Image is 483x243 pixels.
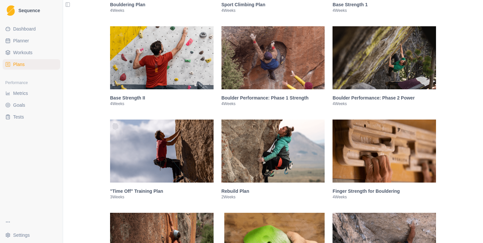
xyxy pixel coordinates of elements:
[110,194,214,200] p: 3 Weeks
[3,88,60,99] a: Metrics
[3,3,60,18] a: LogoSequence
[13,49,33,56] span: Workouts
[13,102,25,108] span: Goals
[110,188,214,194] h3: "Time Off" Training Plan
[221,1,325,8] h3: Sport Climbing Plan
[333,101,436,106] p: 4 Weeks
[3,35,60,46] a: Planner
[333,194,436,200] p: 4 Weeks
[18,8,40,13] span: Sequence
[13,26,36,32] span: Dashboard
[333,95,436,101] h3: Boulder Performance: Phase 2 Power
[110,101,214,106] p: 4 Weeks
[13,61,25,68] span: Plans
[221,8,325,13] p: 4 Weeks
[333,1,436,8] h3: Base Strength 1
[221,188,325,194] h3: Rebuild Plan
[110,8,214,13] p: 4 Weeks
[333,26,436,89] img: Boulder Performance: Phase 2 Power
[3,59,60,70] a: Plans
[3,47,60,58] a: Workouts
[3,77,60,88] div: Performance
[3,100,60,110] a: Goals
[3,230,60,240] button: Settings
[3,24,60,34] a: Dashboard
[333,120,436,183] img: Finger Strength for Bouldering
[13,114,24,120] span: Tests
[3,112,60,122] a: Tests
[110,95,214,101] h3: Base Strength II
[13,37,29,44] span: Planner
[13,90,28,97] span: Metrics
[110,26,214,89] img: Base Strength II
[221,194,325,200] p: 2 Weeks
[110,1,214,8] h3: Bouldering Plan
[7,5,15,16] img: Logo
[221,120,325,183] img: Rebuild Plan
[110,120,214,183] img: "Time Off" Training Plan
[333,188,436,194] h3: Finger Strength for Bouldering
[221,101,325,106] p: 4 Weeks
[221,95,325,101] h3: Boulder Performance: Phase 1 Strength
[221,26,325,89] img: Boulder Performance: Phase 1 Strength
[333,8,436,13] p: 4 Weeks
